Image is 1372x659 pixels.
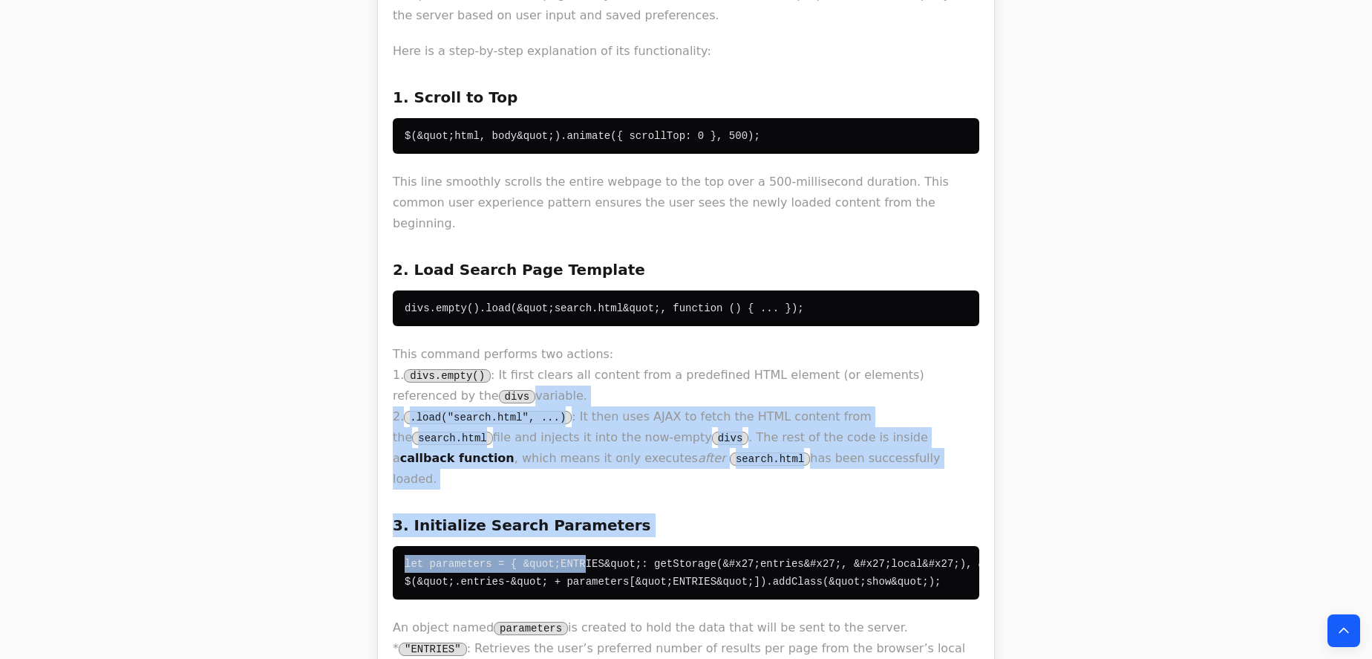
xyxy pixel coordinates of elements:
code: divs [499,390,536,403]
code: search.html [730,452,810,466]
code: divs [712,432,749,445]
code: let parameters = { &quot;ENTRIES&quot;: getStorage(&#x27;entries&#x27;, &#x27;local&#x27;), &quot... [405,558,1215,588]
h3: 2. Load Search Page Template [393,258,979,282]
h3: 3. Initialize Search Parameters [393,513,979,537]
p: This command performs two actions: 1. : It first clears all content from a predefined HTML elemen... [393,344,979,490]
code: search.html [412,432,492,445]
h3: 1. Scroll to Top [393,85,979,109]
button: Back to top [1327,614,1360,647]
strong: callback function [400,451,514,465]
p: Here is a step-by-step explanation of its functionality: [393,41,979,62]
code: parameters [494,622,568,635]
code: .load("search.html", ...) [404,411,572,424]
code: divs.empty().load(&quot;search.html&quot;, function () { ... }); [405,302,804,314]
p: This line smoothly scrolls the entire webpage to the top over a 500-millisecond duration. This co... [393,172,979,234]
code: divs.empty() [404,369,491,383]
em: after [698,451,726,465]
code: $(&quot;html, body&quot;).animate({ scrollTop: 0 }, 500); [405,130,760,142]
code: "ENTRIES" [399,643,467,656]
